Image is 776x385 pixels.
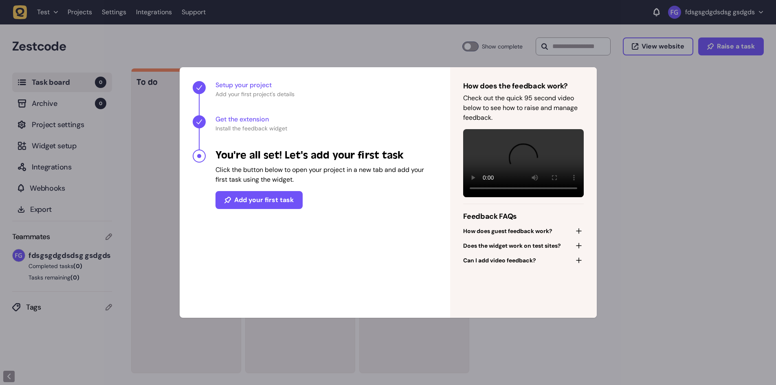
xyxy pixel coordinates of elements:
[463,242,561,250] span: Does the widget work on test sites?
[463,225,584,237] button: How does guest feedback work?
[463,240,584,251] button: Does the widget work on test sites?
[215,165,437,185] p: Click the button below to open your project in a new tab and add your first task using the widget.
[463,93,584,123] p: Check out the quick 95 second video below to see how to raise and manage feedback.
[463,255,584,266] button: Can I add video feedback?
[463,227,552,235] span: How does guest feedback work?
[215,124,287,132] span: Install the feedback widget
[215,149,437,162] h4: You're all set! Let's add your first task
[215,80,437,90] span: Setup your project
[215,191,303,209] button: Add your first task
[463,80,584,92] h4: How does the feedback work?
[463,129,584,197] video: Your browser does not support the video tag.
[463,256,536,264] span: Can I add video feedback?
[215,114,287,124] span: Get the extension
[463,211,584,222] h4: Feedback FAQs
[215,90,437,98] span: Add your first project's details
[180,67,450,317] nav: Progress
